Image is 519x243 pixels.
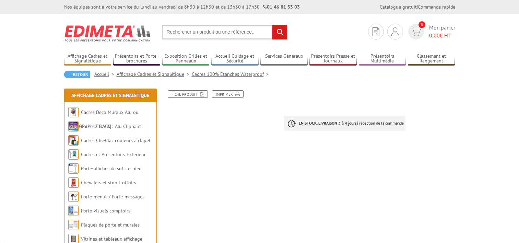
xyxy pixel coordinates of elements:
[68,206,79,216] img: Porte-visuels comptoirs
[260,53,308,65] a: Services Généraux
[309,53,357,65] a: Présentoirs Presse et Journaux
[192,71,271,77] a: Cadres 100% Etanches Waterproof
[418,4,455,10] a: Commande rapide
[117,71,192,77] a: Affichage Cadres et Signalétique
[411,28,421,36] img: devis rapide
[68,109,139,129] a: Cadres Deco Muraux Alu ou [GEOGRAPHIC_DATA]
[81,236,142,242] a: Vitrines et tableaux affichage
[81,137,151,143] a: Cadres Clic-Clac couleurs à clapet
[68,135,79,146] img: Cadres Clic-Clac couleurs à clapet
[64,3,300,10] div: Nos équipes sont à votre service du lundi au vendredi de 8h30 à 12h30 et de 13h30 à 17h30
[418,21,425,28] span: 0
[64,53,111,65] a: Affichage Cadres et Signalétique
[406,24,455,39] a: devis rapide 0 Mon panier 0,00€ HT
[81,194,144,200] a: Porte-menus / Porte-messages
[380,3,455,10] div: |
[284,116,405,131] p: à réception de la commande
[168,90,208,98] a: Fiche produit
[263,4,300,10] strong: 01 46 81 33 03
[68,163,79,174] img: Porte-affiches de sol sur pied
[429,32,440,39] span: 0,00
[162,53,210,65] a: Exposition Grilles et Panneaux
[94,71,117,77] a: Accueil
[68,107,79,117] img: Cadres Deco Muraux Alu ou Bois
[81,222,140,228] a: Plaques de porte et murales
[68,149,79,160] img: Cadres et Présentoirs Extérieur
[81,180,136,186] a: Chevalets et stop trottoirs
[429,32,455,39] span: € HT
[64,71,90,78] a: Retour
[68,220,79,230] img: Plaques de porte et murales
[71,92,149,99] a: Affichage Cadres et Signalétique
[359,53,406,65] a: Présentoirs Multimédia
[68,192,79,202] img: Porte-menus / Porte-messages
[81,123,141,129] a: Cadres Clic-Clac Alu Clippant
[162,25,287,39] input: Rechercher un produit ou une référence...
[68,177,79,188] img: Chevalets et stop trottoirs
[81,208,130,214] a: Porte-visuels comptoirs
[299,120,356,126] strong: EN STOCK, LIVRAISON 3 à 4 jours
[81,151,146,158] a: Cadres et Présentoirs Extérieur
[211,53,259,65] a: Accueil Guidage et Sécurité
[429,24,455,39] span: Mon panier
[373,27,379,36] img: devis rapide
[408,53,455,65] a: Classement et Rangement
[81,165,141,172] a: Porte-affiches de sol sur pied
[380,4,417,10] a: Catalogue gratuit
[212,90,244,98] a: Imprimer
[113,53,161,65] a: Présentoirs et Porte-brochures
[64,21,152,46] img: Edimeta
[391,27,399,36] img: devis rapide
[272,25,287,39] input: rechercher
